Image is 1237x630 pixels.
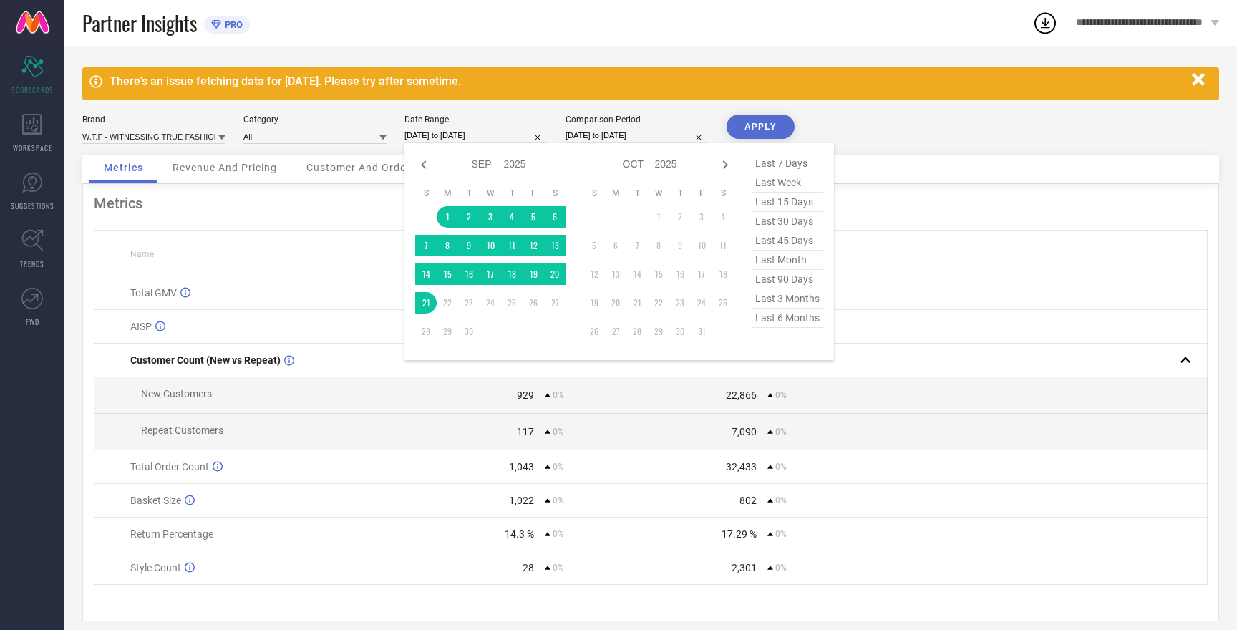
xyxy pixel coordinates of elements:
[437,235,458,256] td: Mon Sep 08 2025
[437,292,458,314] td: Mon Sep 22 2025
[605,188,626,199] th: Monday
[437,263,458,285] td: Mon Sep 15 2025
[11,84,54,95] span: SCORECARDS
[458,235,480,256] td: Tue Sep 09 2025
[691,321,712,342] td: Fri Oct 31 2025
[20,258,44,269] span: TRENDS
[458,263,480,285] td: Tue Sep 16 2025
[752,154,823,173] span: last 7 days
[544,292,566,314] td: Sat Sep 27 2025
[173,162,277,173] span: Revenue And Pricing
[669,235,691,256] td: Thu Oct 09 2025
[775,529,787,539] span: 0%
[752,309,823,328] span: last 6 months
[509,461,534,472] div: 1,043
[221,19,243,30] span: PRO
[110,74,1185,88] div: There's an issue fetching data for [DATE]. Please try after sometime.
[775,462,787,472] span: 0%
[130,321,152,332] span: AISP
[523,188,544,199] th: Friday
[517,426,534,437] div: 117
[752,289,823,309] span: last 3 months
[583,292,605,314] td: Sun Oct 19 2025
[669,321,691,342] td: Thu Oct 30 2025
[458,321,480,342] td: Tue Sep 30 2025
[130,528,213,540] span: Return Percentage
[480,188,501,199] th: Wednesday
[437,321,458,342] td: Mon Sep 29 2025
[523,235,544,256] td: Fri Sep 12 2025
[553,427,564,437] span: 0%
[626,321,648,342] td: Tue Oct 28 2025
[712,206,734,228] td: Sat Oct 04 2025
[501,188,523,199] th: Thursday
[648,188,669,199] th: Wednesday
[1032,10,1058,36] div: Open download list
[437,206,458,228] td: Mon Sep 01 2025
[752,251,823,270] span: last month
[775,427,787,437] span: 0%
[544,206,566,228] td: Sat Sep 06 2025
[691,206,712,228] td: Fri Oct 03 2025
[141,388,212,399] span: New Customers
[130,495,181,506] span: Basket Size
[523,562,534,573] div: 28
[415,321,437,342] td: Sun Sep 28 2025
[669,292,691,314] td: Thu Oct 23 2025
[722,528,757,540] div: 17.29 %
[752,231,823,251] span: last 45 days
[669,263,691,285] td: Thu Oct 16 2025
[726,389,757,401] div: 22,866
[243,115,387,125] div: Category
[583,321,605,342] td: Sun Oct 26 2025
[480,292,501,314] td: Wed Sep 24 2025
[509,495,534,506] div: 1,022
[130,249,154,259] span: Name
[648,206,669,228] td: Wed Oct 01 2025
[605,321,626,342] td: Mon Oct 27 2025
[415,156,432,173] div: Previous month
[775,495,787,505] span: 0%
[306,162,416,173] span: Customer And Orders
[712,292,734,314] td: Sat Oct 25 2025
[691,292,712,314] td: Fri Oct 24 2025
[94,195,1208,212] div: Metrics
[544,235,566,256] td: Sat Sep 13 2025
[501,263,523,285] td: Thu Sep 18 2025
[605,292,626,314] td: Mon Oct 20 2025
[648,321,669,342] td: Wed Oct 29 2025
[505,528,534,540] div: 14.3 %
[415,292,437,314] td: Sun Sep 21 2025
[82,9,197,38] span: Partner Insights
[480,235,501,256] td: Wed Sep 10 2025
[712,263,734,285] td: Sat Oct 18 2025
[752,173,823,193] span: last week
[732,562,757,573] div: 2,301
[501,206,523,228] td: Thu Sep 04 2025
[404,115,548,125] div: Date Range
[523,206,544,228] td: Fri Sep 05 2025
[458,188,480,199] th: Tuesday
[415,188,437,199] th: Sunday
[626,188,648,199] th: Tuesday
[553,390,564,400] span: 0%
[752,193,823,212] span: last 15 days
[648,235,669,256] td: Wed Oct 08 2025
[26,316,39,327] span: FWD
[739,495,757,506] div: 802
[566,115,709,125] div: Comparison Period
[712,188,734,199] th: Saturday
[517,389,534,401] div: 929
[752,270,823,289] span: last 90 days
[712,235,734,256] td: Sat Oct 11 2025
[11,200,54,211] span: SUGGESTIONS
[553,462,564,472] span: 0%
[501,235,523,256] td: Thu Sep 11 2025
[544,188,566,199] th: Saturday
[626,235,648,256] td: Tue Oct 07 2025
[130,461,209,472] span: Total Order Count
[691,263,712,285] td: Fri Oct 17 2025
[626,292,648,314] td: Tue Oct 21 2025
[404,128,548,143] input: Select date range
[626,263,648,285] td: Tue Oct 14 2025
